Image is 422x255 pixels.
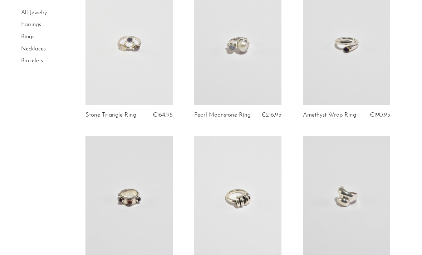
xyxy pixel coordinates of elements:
a: Amethyst Wrap Ring [303,112,356,118]
span: €190,95 [370,112,390,118]
a: Rings [21,34,34,40]
a: All Jewelry [21,10,47,16]
a: Earrings [21,22,41,28]
span: €216,95 [261,112,281,118]
span: €164,95 [153,112,173,118]
a: Necklaces [21,46,46,52]
a: Pearl Moonstone Ring [194,112,251,118]
a: Stone Triangle Ring [85,112,136,118]
a: Bracelets [21,58,43,64]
